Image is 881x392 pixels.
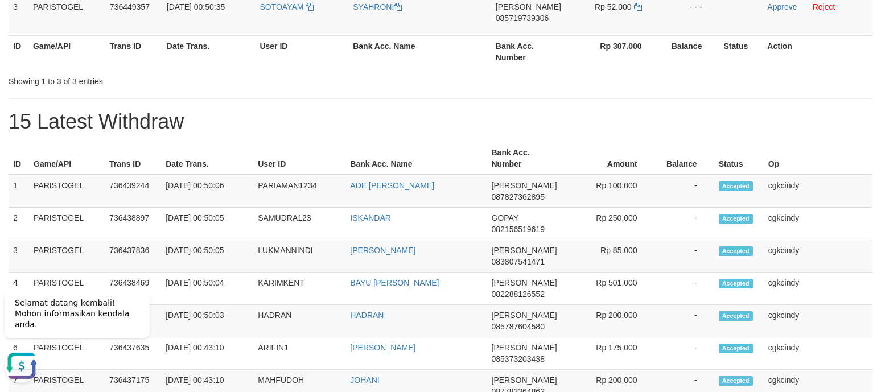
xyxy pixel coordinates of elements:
[654,208,714,240] td: -
[492,290,545,299] span: Copy 082288126552 to clipboard
[492,225,545,234] span: Copy 082156519619 to clipboard
[719,376,753,386] span: Accepted
[253,142,345,175] th: User ID
[161,175,253,208] td: [DATE] 00:50:06
[350,311,384,320] a: HADRAN
[29,175,105,208] td: PARISTOGEL
[161,337,253,370] td: [DATE] 00:43:10
[161,240,253,273] td: [DATE] 00:50:05
[492,192,545,201] span: Copy 087827362895 to clipboard
[9,273,29,305] td: 4
[255,35,348,68] th: User ID
[161,305,253,337] td: [DATE] 00:50:03
[496,2,561,11] span: [PERSON_NAME]
[345,142,487,175] th: Bank Acc. Name
[634,2,642,11] a: Copy 52000 to clipboard
[719,344,753,353] span: Accepted
[492,213,518,222] span: GOPAY
[253,273,345,305] td: KARIMKENT
[492,322,545,331] span: Copy 085787604580 to clipboard
[29,208,105,240] td: PARISTOGEL
[492,354,545,364] span: Copy 085373203438 to clipboard
[9,142,29,175] th: ID
[105,175,161,208] td: 736439244
[350,213,391,222] a: ISKANDAR
[15,18,129,48] span: Selamat datang kembali! Mohon informasikan kendala anda.
[350,343,415,352] a: [PERSON_NAME]
[564,240,654,273] td: Rp 85,000
[564,273,654,305] td: Rp 501,000
[9,175,29,208] td: 1
[763,35,872,68] th: Action
[654,142,714,175] th: Balance
[764,175,872,208] td: cgkcindy
[161,273,253,305] td: [DATE] 00:50:04
[492,246,557,255] span: [PERSON_NAME]
[29,142,105,175] th: Game/API
[105,240,161,273] td: 736437836
[253,175,345,208] td: PARIAMAN1234
[167,2,225,11] span: [DATE] 00:50:35
[9,110,872,133] h1: 15 Latest Withdraw
[564,175,654,208] td: Rp 100,000
[767,2,797,11] a: Approve
[492,278,557,287] span: [PERSON_NAME]
[491,35,568,68] th: Bank Acc. Number
[9,71,359,87] div: Showing 1 to 3 of 3 entries
[659,35,719,68] th: Balance
[654,305,714,337] td: -
[654,337,714,370] td: -
[260,2,303,11] span: SOTOAYAM
[719,246,753,256] span: Accepted
[564,208,654,240] td: Rp 250,000
[496,14,549,23] span: Copy 085719739306 to clipboard
[654,273,714,305] td: -
[492,343,557,352] span: [PERSON_NAME]
[9,35,28,68] th: ID
[564,337,654,370] td: Rp 175,000
[764,273,872,305] td: cgkcindy
[654,175,714,208] td: -
[764,305,872,337] td: cgkcindy
[564,142,654,175] th: Amount
[654,240,714,273] td: -
[719,214,753,224] span: Accepted
[253,337,345,370] td: ARIFIN1
[9,208,29,240] td: 2
[487,142,564,175] th: Bank Acc. Number
[813,2,835,11] a: Reject
[9,240,29,273] td: 3
[350,278,439,287] a: BAYU [PERSON_NAME]
[492,311,557,320] span: [PERSON_NAME]
[253,240,345,273] td: LUKMANNINDI
[353,2,402,11] a: SYAHRONI
[29,240,105,273] td: PARISTOGEL
[492,376,557,385] span: [PERSON_NAME]
[161,208,253,240] td: [DATE] 00:50:05
[350,376,379,385] a: JOHANI
[764,208,872,240] td: cgkcindy
[764,337,872,370] td: cgkcindy
[564,305,654,337] td: Rp 200,000
[5,68,39,102] button: Open LiveChat chat widget
[764,240,872,273] td: cgkcindy
[719,181,753,191] span: Accepted
[260,2,314,11] a: SOTOAYAM
[719,35,763,68] th: Status
[714,142,764,175] th: Status
[719,279,753,288] span: Accepted
[110,2,150,11] span: 736449357
[28,35,105,68] th: Game/API
[105,35,162,68] th: Trans ID
[350,246,415,255] a: [PERSON_NAME]
[105,273,161,305] td: 736438469
[105,208,161,240] td: 736438897
[719,311,753,321] span: Accepted
[161,142,253,175] th: Date Trans.
[29,273,105,305] td: PARISTOGEL
[350,181,434,190] a: ADE [PERSON_NAME]
[253,208,345,240] td: SAMUDRA123
[348,35,491,68] th: Bank Acc. Name
[595,2,632,11] span: Rp 52.000
[492,181,557,190] span: [PERSON_NAME]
